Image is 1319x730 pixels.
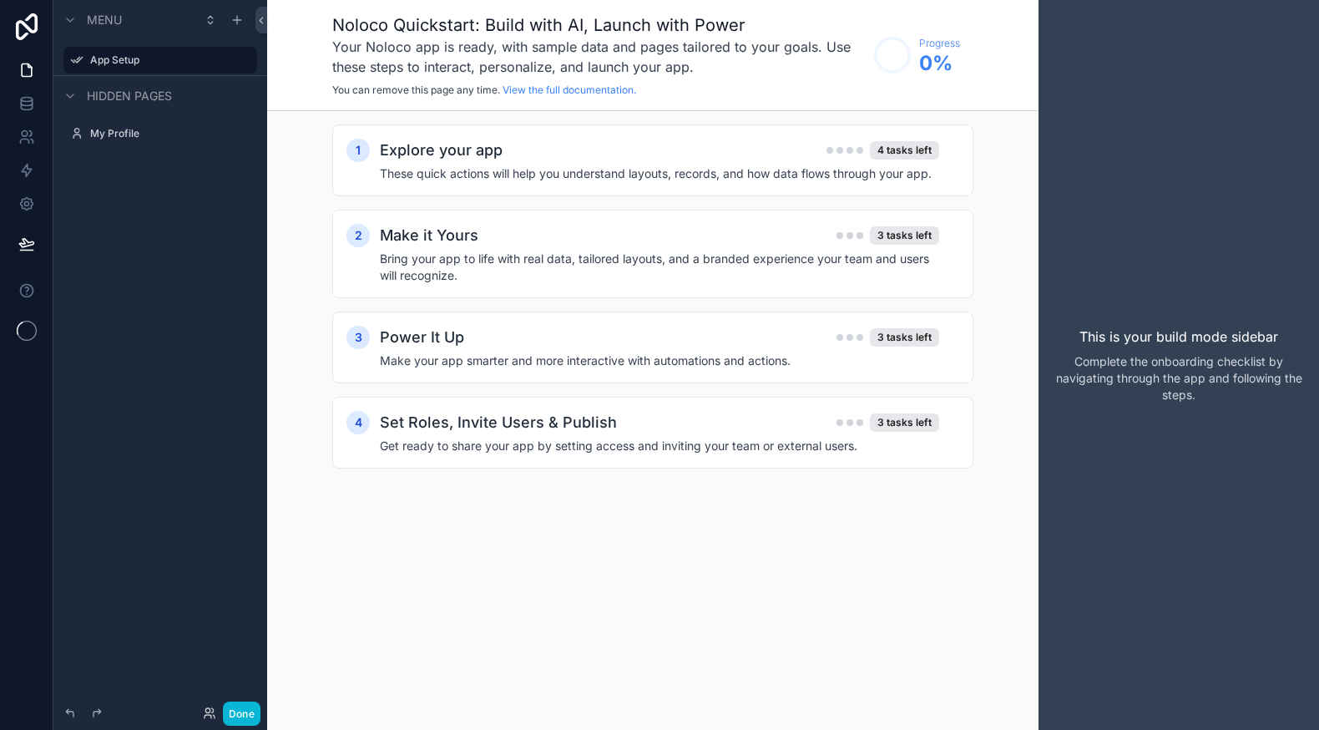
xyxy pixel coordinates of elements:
label: App Setup [90,53,247,67]
h2: Make it Yours [380,224,478,247]
div: 3 tasks left [870,226,939,245]
span: Progress [919,37,960,50]
div: 3 tasks left [870,413,939,432]
h4: Make your app smarter and more interactive with automations and actions. [380,352,939,369]
h4: These quick actions will help you understand layouts, records, and how data flows through your app. [380,165,939,182]
button: Done [223,702,260,726]
h1: Noloco Quickstart: Build with AI, Launch with Power [332,13,866,37]
a: View the full documentation. [503,84,636,96]
h2: Set Roles, Invite Users & Publish [380,411,617,434]
div: 3 tasks left [870,328,939,347]
div: 1 [346,139,370,162]
span: 0 % [919,50,960,77]
h4: Bring your app to life with real data, tailored layouts, and a branded experience your team and u... [380,251,939,284]
label: My Profile [90,127,254,140]
div: 4 tasks left [870,141,939,160]
div: 2 [346,224,370,247]
h2: Explore your app [380,139,503,162]
span: Hidden pages [87,88,172,104]
div: scrollable content [267,111,1039,513]
h4: Get ready to share your app by setting access and inviting your team or external users. [380,438,939,454]
div: 3 [346,326,370,349]
p: This is your build mode sidebar [1079,327,1278,347]
div: 4 [346,411,370,434]
h2: Power It Up [380,326,464,349]
span: Menu [87,12,122,28]
h3: Your Noloco app is ready, with sample data and pages tailored to your goals. Use these steps to i... [332,37,866,77]
span: You can remove this page any time. [332,84,500,96]
p: Complete the onboarding checklist by navigating through the app and following the steps. [1052,353,1306,403]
